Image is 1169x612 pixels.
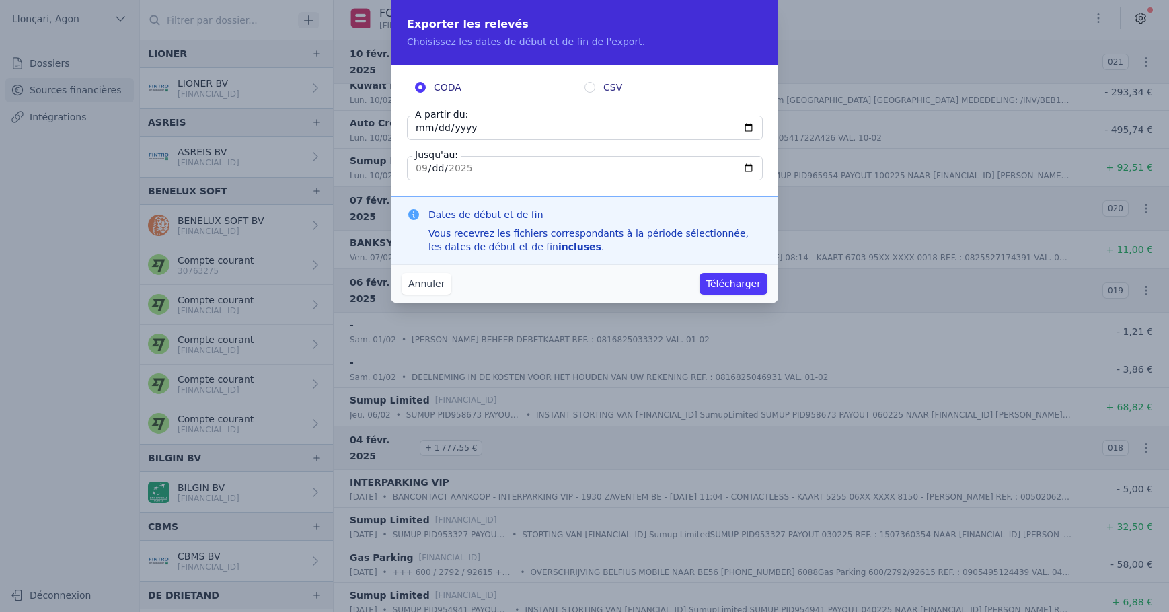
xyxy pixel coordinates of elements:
h2: Exporter les relevés [407,16,762,32]
input: CODA [415,82,426,93]
span: CODA [434,81,461,94]
span: CSV [603,81,622,94]
p: Choisissez les dates de début et de fin de l'export. [407,35,762,48]
label: CSV [584,81,754,94]
strong: incluses [558,241,601,252]
label: A partir du: [412,108,471,121]
input: CSV [584,82,595,93]
div: Vous recevrez les fichiers correspondants à la période sélectionnée, les dates de début et de fin . [428,227,762,254]
button: Annuler [402,273,451,295]
button: Télécharger [700,273,767,295]
label: Jusqu'au: [412,148,461,161]
label: CODA [415,81,584,94]
h3: Dates de début et de fin [428,208,762,221]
